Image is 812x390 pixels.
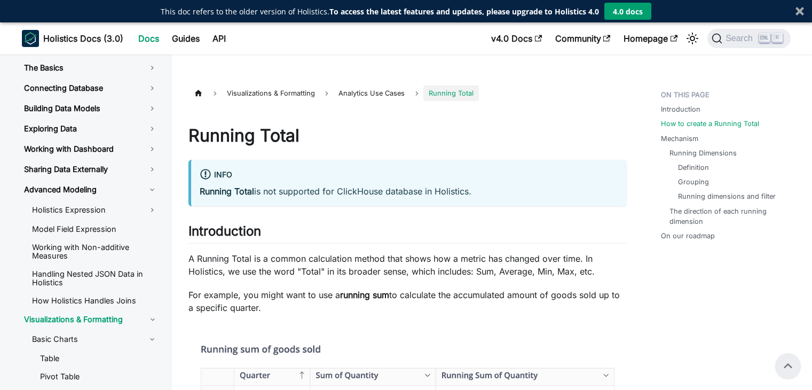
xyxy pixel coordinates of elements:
a: Running dimensions and filter [678,191,776,201]
a: Sharing Data Externally [15,160,166,178]
strong: To access the latest features and updates, please upgrade to Holistics 4.0 [329,6,599,17]
a: Mechanism [661,134,698,144]
a: API [206,30,232,47]
a: Model Field Expression [23,221,166,237]
a: On our roadmap [661,231,715,241]
a: Advanced Modeling [15,181,166,199]
button: Scroll back to top [775,353,801,379]
p: is not supported for ClickHouse database in Holistics. [200,185,618,198]
a: Home page [188,85,209,101]
nav: Breadcrumbs [188,85,627,101]
img: Holistics [22,30,39,47]
a: Visualizations & Formatting [15,311,139,328]
a: How Holistics Handles Joins [23,293,166,309]
a: Working with Non-additive Measures [23,239,166,264]
a: Holistics Expression [23,201,166,219]
strong: running sum [340,290,389,300]
b: Holistics Docs (3.0) [43,32,123,45]
a: Exploring Data [15,120,166,138]
span: Running Total [423,85,479,101]
a: Pivot Table [31,369,166,385]
button: Switch between dark and light mode (currently light mode) [684,30,701,47]
span: Visualizations & Formatting [227,89,315,97]
a: The Basics [15,59,166,77]
a: Docs [132,30,165,47]
a: HolisticsHolistics Docs (3.0) [22,30,123,47]
button: 4.0 docs [604,3,651,20]
a: Grouping [678,177,709,187]
a: Working with Dashboard [15,140,166,158]
a: How to create a Running Total [661,119,759,129]
kbd: K [772,33,783,43]
a: Connecting Database [15,79,166,97]
span: Analytics Use Cases [333,85,410,101]
div: info [200,168,618,182]
a: Introduction [661,104,700,114]
p: For example, you might want to use a to calculate the accumulated amount of goods sold up to a sp... [188,288,627,314]
a: Guides [165,30,206,47]
p: A Running Total is a common calculation method that shows how a metric has changed over time. In ... [188,252,627,278]
a: Building Data Models [15,99,166,118]
h1: Running Total [188,125,627,146]
div: This doc refers to the older version of Holistics.To access the latest features and updates, plea... [161,6,599,17]
strong: Running Total [200,186,254,197]
a: Basic Charts [23,330,166,348]
a: The direction of each running dimension [669,206,784,227]
a: Visualizations & Formatting [222,85,320,101]
span: Search [722,34,759,43]
a: Running Dimensions [669,148,737,158]
a: Table [31,350,166,366]
button: Search [707,29,790,48]
a: Homepage [617,30,684,47]
a: Community [549,30,617,47]
button: Toggle the collapsible sidebar category 'Visualizations & Formatting' [139,311,166,328]
a: Handling Nested JSON Data in Holistics [23,266,166,291]
h2: Introduction [188,223,627,244]
a: v4.0 Docs [485,30,548,47]
p: This doc refers to the older version of Holistics. [161,6,599,17]
a: Definition [678,162,709,173]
